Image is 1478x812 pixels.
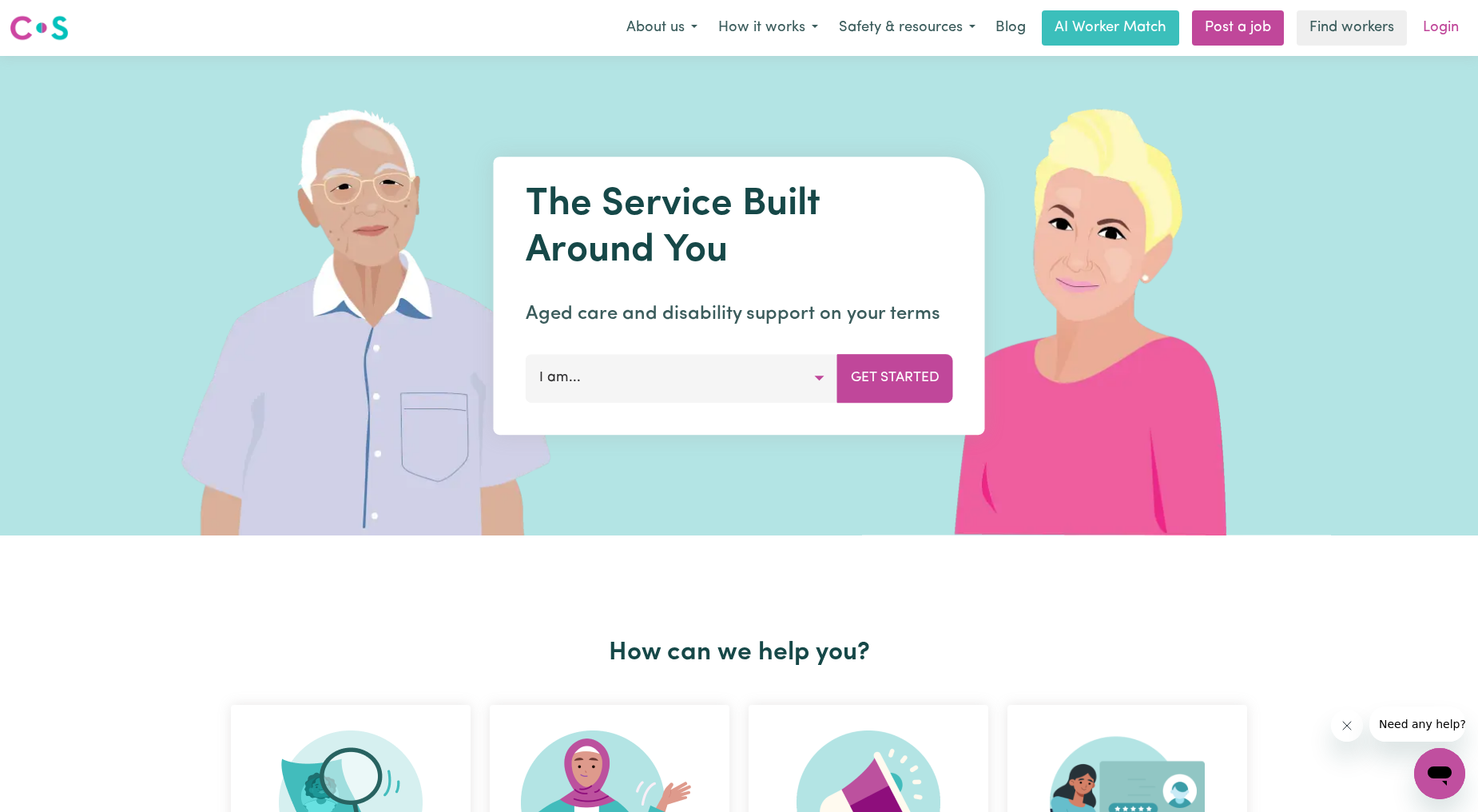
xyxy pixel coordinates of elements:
[1331,710,1363,742] iframe: Close message
[1042,10,1179,46] a: AI Worker Match
[221,638,1257,668] h2: How can we help you?
[616,11,708,45] button: About us
[1297,10,1407,46] a: Find workers
[526,300,953,328] p: Aged care and disability support on your terms
[10,14,69,42] img: Careseekers logo
[1192,10,1284,46] a: Post a job
[526,182,953,274] h1: The Service Built Around You
[526,354,838,402] button: I am...
[708,11,828,45] button: How it works
[1369,707,1465,742] iframe: Message from company
[828,11,986,45] button: Safety & resources
[1413,10,1468,46] a: Login
[837,354,953,402] button: Get Started
[986,10,1035,46] a: Blog
[10,11,97,24] span: Need any help?
[1414,748,1465,799] iframe: Button to launch messaging window
[10,10,69,46] a: Careseekers logo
